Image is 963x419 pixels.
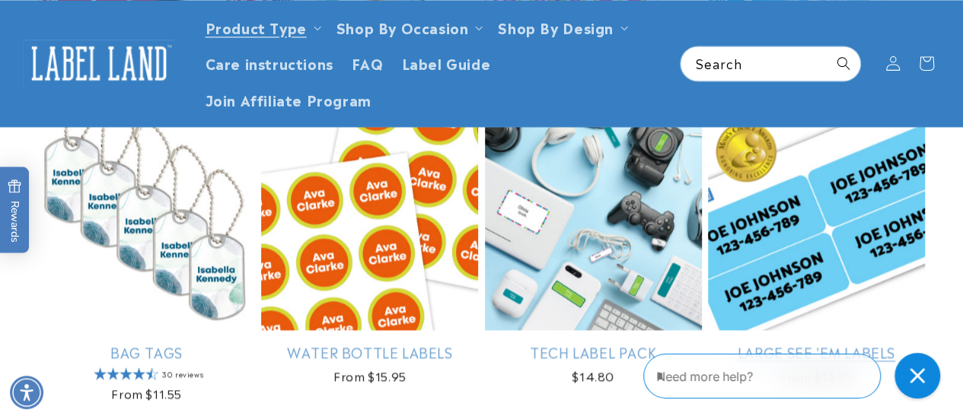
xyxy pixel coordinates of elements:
[393,45,500,81] a: Label Guide
[196,45,343,81] a: Care instructions
[8,179,22,242] span: Rewards
[708,343,925,360] a: Large See 'em Labels
[206,90,371,108] span: Join Affiliate Program
[206,17,307,37] a: Product Type
[643,348,948,404] iframe: Gorgias Floating Chat
[12,297,193,343] iframe: Sign Up via Text for Offers
[489,9,633,45] summary: Shop By Design
[38,343,255,360] a: Bag Tags
[261,343,478,360] a: Water Bottle Labels
[196,81,381,117] a: Join Affiliate Program
[23,40,175,87] img: Label Land
[336,18,469,36] span: Shop By Occasion
[327,9,489,45] summary: Shop By Occasion
[827,46,860,80] button: Search
[343,45,393,81] a: FAQ
[402,54,491,71] span: Label Guide
[498,17,613,37] a: Shop By Design
[10,376,43,409] div: Accessibility Menu
[206,54,333,71] span: Care instructions
[196,9,327,45] summary: Product Type
[352,54,384,71] span: FAQ
[485,343,702,360] a: Tech Label Pack
[18,33,181,92] a: Label Land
